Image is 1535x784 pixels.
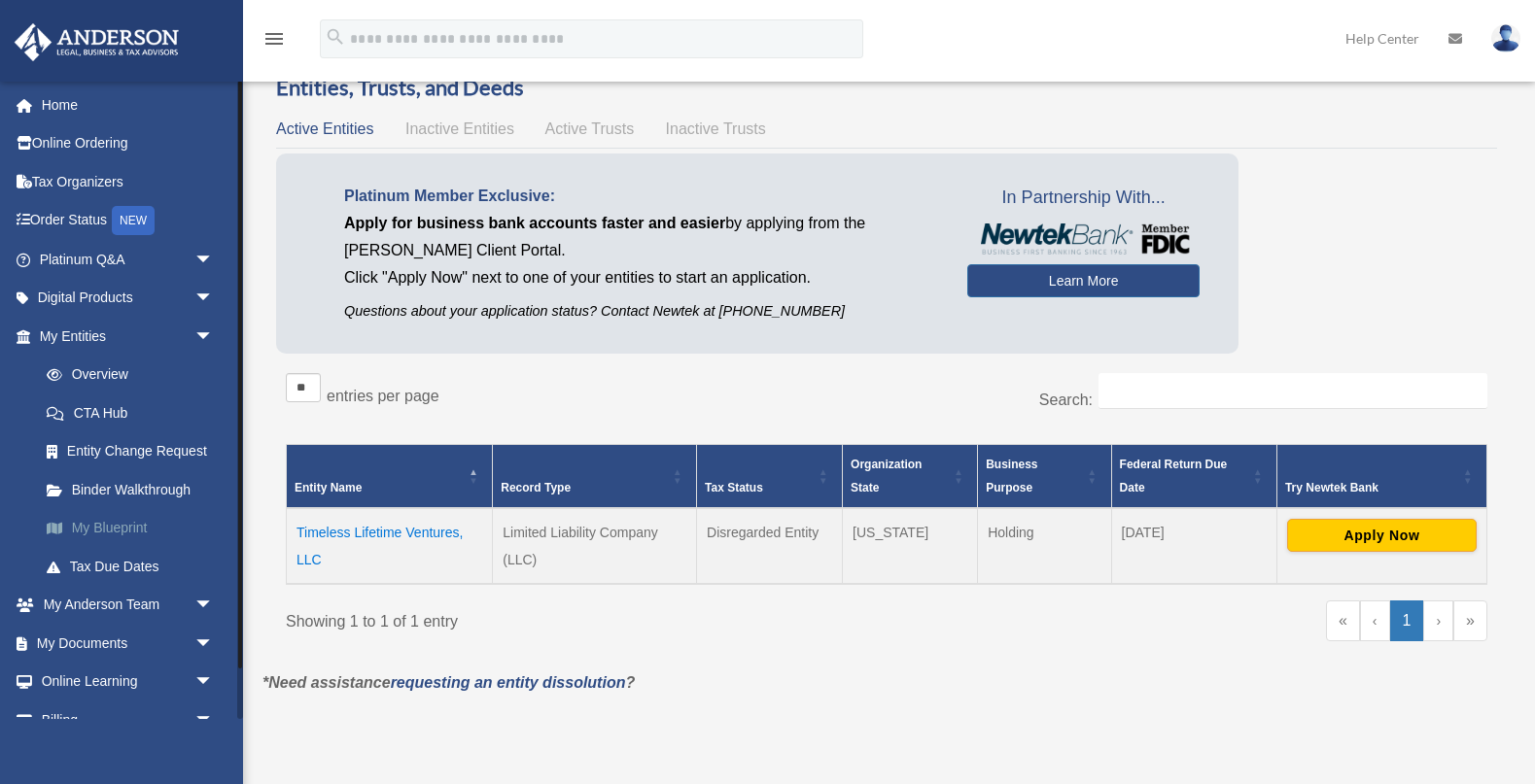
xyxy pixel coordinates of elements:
[27,547,243,586] a: Tax Due Dates
[977,223,1190,255] img: NewtekBankLogoSM.png
[14,240,243,279] a: Platinum Q&Aarrow_drop_down
[405,120,514,137] span: Inactive Entities
[14,279,243,318] a: Digital Productsarrow_drop_down
[705,481,763,494] span: Tax Status
[697,445,843,509] th: Tax Status: Activate to sort
[344,183,938,210] p: Platinum Member Exclusive:
[327,388,439,404] label: entries per page
[1453,600,1487,641] a: Last
[697,508,843,584] td: Disregarded Entity
[843,508,978,584] td: [US_STATE]
[14,201,243,241] a: Order StatusNEW
[27,356,233,394] a: Overview
[967,264,1200,297] a: Learn More
[27,393,243,432] a: CTA Hub
[262,674,635,691] em: *Need assistance ?
[1276,445,1486,509] th: Try Newtek Bank : Activate to sort
[986,458,1037,494] span: Business Purpose
[344,210,938,264] p: by applying from the [PERSON_NAME] Client Portal.
[978,508,1111,584] td: Holding
[391,674,626,691] a: requesting an entity dissolution
[851,458,922,494] span: Organization State
[344,215,725,231] span: Apply for business bank accounts faster and easier
[27,509,243,548] a: My Blueprint
[1326,600,1360,641] a: First
[1360,600,1390,641] a: Previous
[1039,392,1093,408] label: Search:
[501,481,571,494] span: Record Type
[194,586,233,626] span: arrow_drop_down
[1285,476,1457,499] div: Try Newtek Bank
[194,624,233,664] span: arrow_drop_down
[1111,445,1276,509] th: Federal Return Due Date: Activate to sort
[344,264,938,291] p: Click "Apply Now" next to one of your entities to start an application.
[14,162,243,201] a: Tax Organizers
[27,432,243,471] a: Entity Change Request
[978,445,1111,509] th: Business Purpose: Activate to sort
[262,34,286,51] a: menu
[545,120,635,137] span: Active Trusts
[666,120,766,137] span: Inactive Trusts
[194,317,233,357] span: arrow_drop_down
[1120,458,1228,494] span: Federal Return Due Date
[14,700,243,739] a: Billingarrow_drop_down
[967,183,1200,214] span: In Partnership With...
[14,624,243,663] a: My Documentsarrow_drop_down
[14,586,243,625] a: My Anderson Teamarrow_drop_down
[112,206,155,235] div: NEW
[14,317,243,356] a: My Entitiesarrow_drop_down
[276,120,373,137] span: Active Entities
[325,26,346,48] i: search
[1390,600,1424,641] a: 1
[1287,519,1477,552] button: Apply Now
[14,85,243,124] a: Home
[9,23,185,61] img: Anderson Advisors Platinum Portal
[493,445,697,509] th: Record Type: Activate to sort
[286,600,872,635] div: Showing 1 to 1 of 1 entry
[843,445,978,509] th: Organization State: Activate to sort
[262,27,286,51] i: menu
[27,470,243,509] a: Binder Walkthrough
[295,481,362,494] span: Entity Name
[14,124,243,163] a: Online Ordering
[14,663,243,701] a: Online Learningarrow_drop_down
[276,73,1497,103] h3: Entities, Trusts, and Deeds
[194,663,233,702] span: arrow_drop_down
[194,279,233,319] span: arrow_drop_down
[1491,24,1520,52] img: User Pic
[1423,600,1453,641] a: Next
[1111,508,1276,584] td: [DATE]
[194,700,233,740] span: arrow_drop_down
[493,508,697,584] td: Limited Liability Company (LLC)
[287,508,493,584] td: Timeless Lifetime Ventures, LLC
[194,240,233,280] span: arrow_drop_down
[287,445,493,509] th: Entity Name: Activate to invert sorting
[344,299,938,324] p: Questions about your application status? Contact Newtek at [PHONE_NUMBER]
